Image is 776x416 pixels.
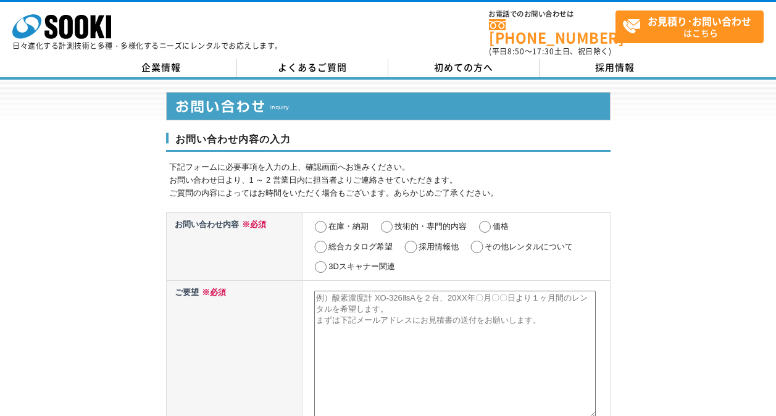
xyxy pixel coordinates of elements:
[622,11,763,42] span: はこちら
[12,42,283,49] p: 日々進化する計測技術と多種・多様化するニーズにレンタルでお応えします。
[540,59,691,77] a: 採用情報
[493,222,509,231] label: 価格
[166,133,611,152] h3: お問い合わせ内容の入力
[532,46,554,57] span: 17:30
[489,19,615,44] a: [PHONE_NUMBER]
[199,288,226,297] span: ※必須
[328,242,393,251] label: 総合カタログ希望
[507,46,525,57] span: 8:50
[169,161,611,199] p: 下記フォームに必要事項を入力の上、確認画面へお進みください。 お問い合わせ日より、1 ～ 2 営業日内に担当者よりご連絡させていただきます。 ご質問の内容によってはお時間をいただく場合もございま...
[166,212,302,280] th: お問い合わせ内容
[328,262,395,271] label: 3Dスキャナー関連
[328,222,369,231] label: 在庫・納期
[86,59,237,77] a: 企業情報
[388,59,540,77] a: 初めての方へ
[419,242,459,251] label: 採用情報他
[485,242,573,251] label: その他レンタルについて
[394,222,467,231] label: 技術的・専門的内容
[434,60,493,74] span: 初めての方へ
[615,10,764,43] a: お見積り･お問い合わせはこちら
[237,59,388,77] a: よくあるご質問
[489,10,615,18] span: お電話でのお問い合わせは
[489,46,611,57] span: (平日 ～ 土日、祝日除く)
[239,220,266,229] span: ※必須
[166,92,611,120] img: お問い合わせ
[648,14,751,28] strong: お見積り･お問い合わせ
